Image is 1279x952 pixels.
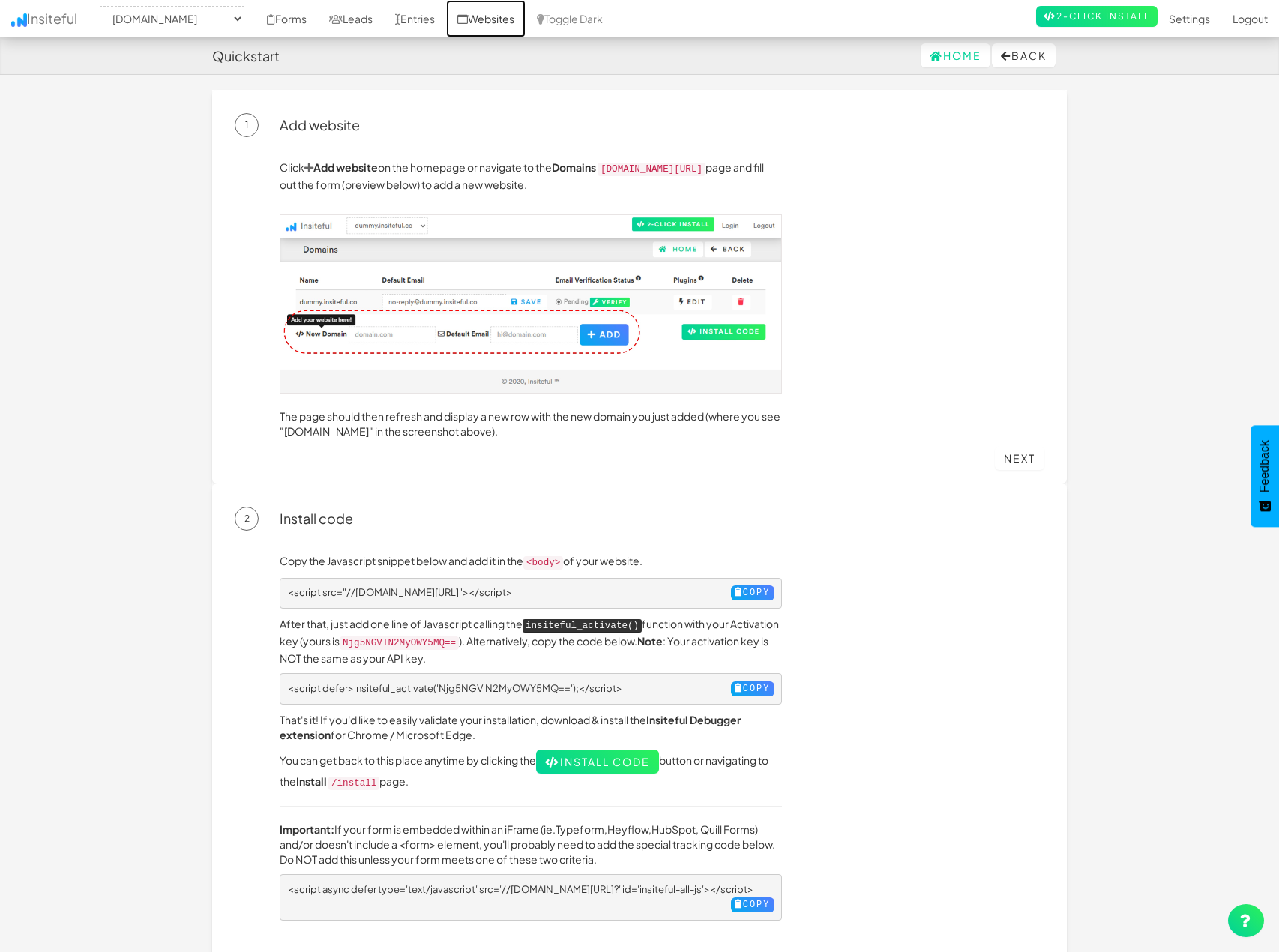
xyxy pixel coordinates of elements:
p: That's it! If you'd like to easily validate your installation, download & install the for Chrome ... [280,712,782,742]
a: HubSpot [651,822,696,836]
kbd: insiteful_activate() [523,619,642,633]
a: Heyflow [607,822,648,836]
b: Note [637,634,663,648]
button: Feedback - Show survey [1251,425,1279,527]
button: Back [992,43,1056,67]
p: Copy the Javascript snippet below and add it in the of your website. [280,553,782,570]
h4: Quickstart [212,49,280,64]
span: <script src="//[DOMAIN_NAME][URL]"></script> [288,586,512,598]
span: <script async defer type='text/javascript' src='//[DOMAIN_NAME][URL]?' id='insiteful-all-js'></sc... [288,883,753,895]
span: 2 [235,507,259,531]
code: /install [328,777,379,790]
a: 2-Click Install [1036,6,1158,27]
a: Insiteful Debugger extension [280,713,741,741]
a: Install Code [536,750,659,774]
p: Click on the homepage or navigate to the page and fill out the form (preview below) to add a new ... [280,160,782,192]
b: Important: [280,822,334,836]
span: <script defer>insiteful_activate('Njg5NGVlN2MyOWY5MQ==');</script> [288,682,622,694]
a: Next [995,446,1044,470]
button: Copy [731,681,774,696]
img: add-domain.jpg [280,214,782,394]
a: Typeform [556,822,604,836]
p: You can get back to this place anytime by clicking the button or navigating to the page. [280,750,782,791]
code: <body> [523,556,563,570]
a: Add website [304,160,378,174]
p: If your form is embedded within an iFrame (ie. , , , Quill Forms) and/or doesn't include a <form>... [280,822,782,867]
span: 1 [235,113,259,137]
span: Feedback [1258,440,1272,492]
a: Install code [280,510,353,527]
code: [DOMAIN_NAME][URL] [598,163,705,176]
code: Njg5NGVlN2MyOWY5MQ== [340,636,459,650]
p: After that, just add one line of Javascript calling the function with your Activation key (yours ... [280,616,782,666]
button: Copy [731,897,774,912]
img: icon.png [11,13,27,27]
a: Install [296,774,327,788]
a: Home [921,43,990,67]
a: Add website [280,116,360,133]
p: The page should then refresh and display a new row with the new domain you just added (where you ... [280,409,782,439]
a: Domains [552,160,596,174]
button: Copy [731,585,774,600]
